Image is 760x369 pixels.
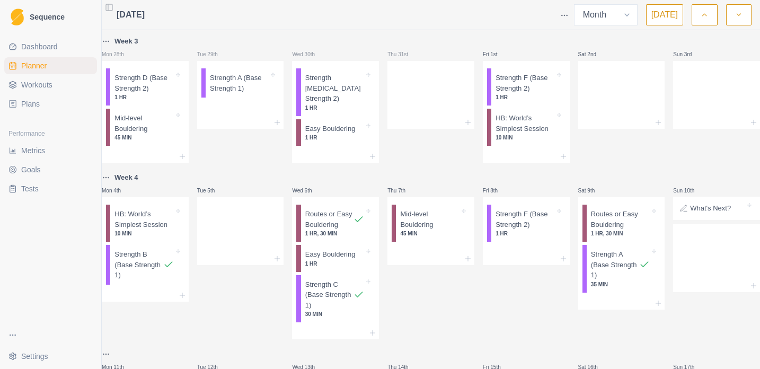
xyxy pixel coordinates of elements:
div: Strength D (Base Strength 2)1 HR [106,68,184,106]
p: Strength C (Base Strength 1) [305,279,354,311]
p: Sat 9th [578,187,610,195]
a: Metrics [4,142,97,159]
button: [DATE] [646,4,683,25]
p: 1 HR [305,104,364,112]
p: Wed 6th [292,187,324,195]
p: Mon 4th [102,187,134,195]
p: Strength D (Base Strength 2) [114,73,173,93]
a: Goals [4,161,97,178]
p: Mid-level Bouldering [400,209,459,230]
p: 1 HR [496,93,554,101]
div: Easy Bouldering1 HR [296,119,375,146]
p: 1 HR, 30 MIN [591,230,650,238]
p: 1 HR [305,134,364,142]
p: Fri 8th [483,187,515,195]
p: What's Next? [690,203,731,214]
div: Routes or Easy Bouldering1 HR, 30 MIN [582,205,661,242]
button: Settings [4,348,97,365]
p: Thu 31st [387,50,419,58]
span: Workouts [21,80,52,90]
a: Workouts [4,76,97,93]
div: Strength A (Base Strength 1) [201,68,280,98]
div: Strength B (Base Strength 1) [106,245,184,285]
p: Easy Bouldering [305,249,356,260]
div: Easy Bouldering1 HR [296,245,375,272]
p: 10 MIN [496,134,554,142]
p: 1 HR [114,93,173,101]
p: Strength B (Base Strength 1) [114,249,163,280]
p: Easy Bouldering [305,124,356,134]
p: Routes or Easy Bouldering [305,209,354,230]
div: Strength F (Base Strength 2)1 HR [487,68,565,106]
p: Mon 28th [102,50,134,58]
a: Plans [4,95,97,112]
span: Plans [21,99,40,109]
div: Strength [MEDICAL_DATA] Strength 2)1 HR [296,68,375,116]
p: Fri 1st [483,50,515,58]
div: Strength F (Base Strength 2)1 HR [487,205,565,242]
p: 45 MIN [400,230,459,238]
div: Routes or Easy Bouldering1 HR, 30 MIN [296,205,375,242]
img: Logo [11,8,24,26]
p: Week 3 [114,36,138,47]
div: Mid-level Bouldering45 MIN [392,205,470,242]
p: Sun 10th [673,187,705,195]
p: 10 MIN [114,230,173,238]
div: Mid-level Bouldering45 MIN [106,109,184,146]
span: Metrics [21,145,45,156]
p: HB: World’s Simplest Session [114,209,173,230]
span: Planner [21,60,47,71]
p: Sat 2nd [578,50,610,58]
p: HB: World’s Simplest Session [496,113,554,134]
span: Tests [21,183,39,194]
a: Dashboard [4,38,97,55]
p: 30 MIN [305,310,364,318]
p: Tue 5th [197,187,229,195]
span: [DATE] [117,8,145,21]
span: Goals [21,164,41,175]
p: Strength F (Base Strength 2) [496,209,554,230]
p: Strength A (Base Strength 1) [591,249,639,280]
p: Tue 29th [197,50,229,58]
p: 1 HR [305,260,364,268]
p: 1 HR, 30 MIN [305,230,364,238]
p: 45 MIN [114,134,173,142]
p: 35 MIN [591,280,650,288]
p: 1 HR [496,230,554,238]
p: Strength F (Base Strength 2) [496,73,554,93]
p: Sun 3rd [673,50,705,58]
div: Strength A (Base Strength 1)35 MIN [582,245,661,293]
div: HB: World’s Simplest Session10 MIN [106,205,184,242]
div: Strength C (Base Strength 1)30 MIN [296,275,375,323]
div: HB: World’s Simplest Session10 MIN [487,109,565,146]
p: Strength [MEDICAL_DATA] Strength 2) [305,73,364,104]
p: Routes or Easy Bouldering [591,209,650,230]
div: What's Next? [673,197,760,220]
a: Planner [4,57,97,74]
p: Strength A (Base Strength 1) [210,73,269,93]
a: LogoSequence [4,4,97,30]
span: Dashboard [21,41,58,52]
p: Week 4 [114,172,138,183]
p: Thu 7th [387,187,419,195]
p: Wed 30th [292,50,324,58]
a: Tests [4,180,97,197]
div: Performance [4,125,97,142]
p: Mid-level Bouldering [114,113,173,134]
span: Sequence [30,13,65,21]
